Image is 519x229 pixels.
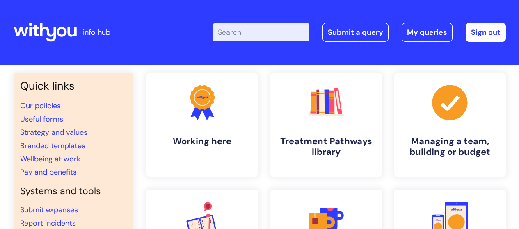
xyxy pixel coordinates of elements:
a: Sign out [466,23,506,42]
a: My queries [402,23,453,42]
a: Working here [146,73,258,177]
h4: Managing a team, building or budget [401,136,499,158]
a: Submit expenses [20,205,78,215]
a: Managing a team, building or budget [394,73,506,177]
a: Useful forms [20,114,63,124]
a: Submit a query [322,23,389,42]
h4: Working here [153,136,251,147]
a: Our policies [20,101,61,111]
a: Wellbeing at work [20,154,80,164]
h3: Quick links [20,79,127,93]
a: Branded templates [20,141,85,151]
p: info hub [83,26,110,39]
a: Pay and benefits [20,167,77,177]
a: Strategy and values [20,127,87,137]
div: | - [213,23,506,42]
h4: Systems and tools [20,186,127,197]
a: Treatment Pathways library [270,73,382,177]
h4: Treatment Pathways library [277,136,375,158]
input: Search [213,23,309,41]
